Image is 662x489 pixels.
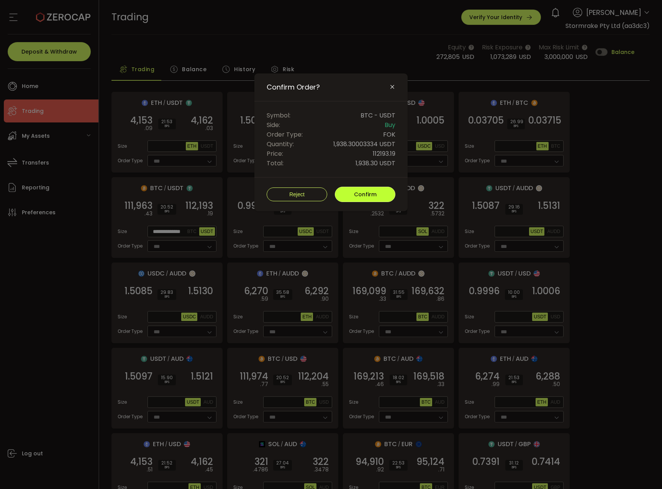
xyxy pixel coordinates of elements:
button: Reject [267,187,327,201]
span: Order Type: [267,130,303,139]
span: 112193.19 [373,149,395,158]
span: Buy [385,120,395,130]
button: Confirm [335,187,395,202]
span: BTC - USDT [360,111,395,120]
span: Confirm Order? [267,83,320,92]
span: Total: [267,158,283,168]
span: 1,938.30 USDT [356,158,395,168]
div: Confirm Order? [254,73,408,211]
span: Quantity: [267,139,294,149]
span: Side: [267,120,280,130]
span: 1,938.30003334 USDT [333,139,395,149]
span: Confirm [354,191,377,198]
span: Reject [289,191,305,197]
span: FOK [383,130,395,139]
iframe: Chat Widget [571,406,662,489]
button: Close [389,84,395,91]
span: Symbol: [267,111,290,120]
span: Price: [267,149,283,158]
